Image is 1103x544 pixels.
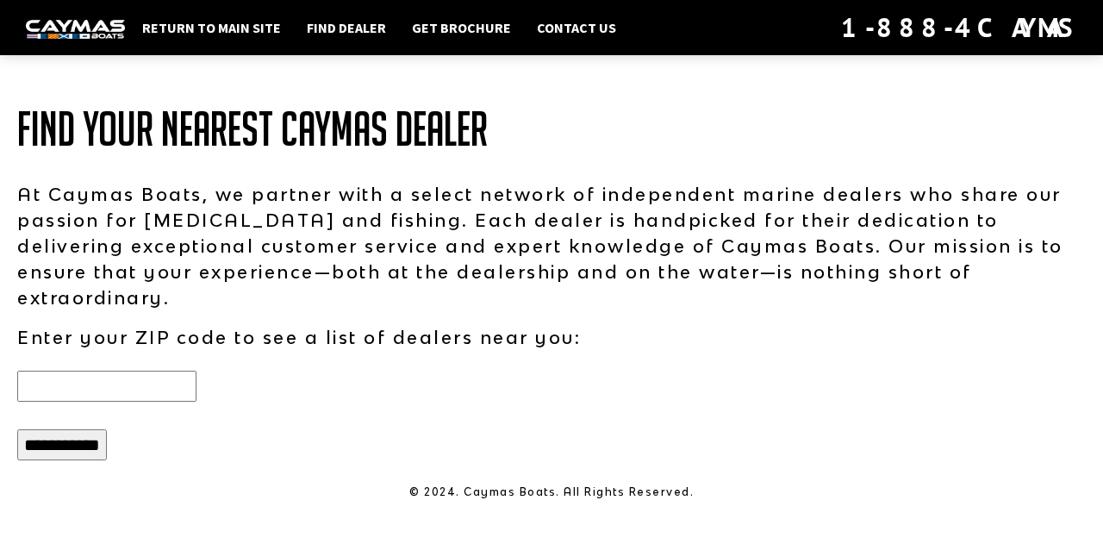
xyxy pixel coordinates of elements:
img: white-logo-c9c8dbefe5ff5ceceb0f0178aa75bf4bb51f6bca0971e226c86eb53dfe498488.png [26,20,125,38]
p: At Caymas Boats, we partner with a select network of independent marine dealers who share our pas... [17,181,1086,310]
a: Find Dealer [298,16,395,39]
a: Contact Us [528,16,625,39]
a: Return to main site [134,16,290,39]
a: Get Brochure [403,16,520,39]
h1: Find Your Nearest Caymas Dealer [17,103,1086,155]
p: © 2024. Caymas Boats. All Rights Reserved. [17,485,1086,500]
div: 1-888-4CAYMAS [841,9,1077,47]
p: Enter your ZIP code to see a list of dealers near you: [17,324,1086,350]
